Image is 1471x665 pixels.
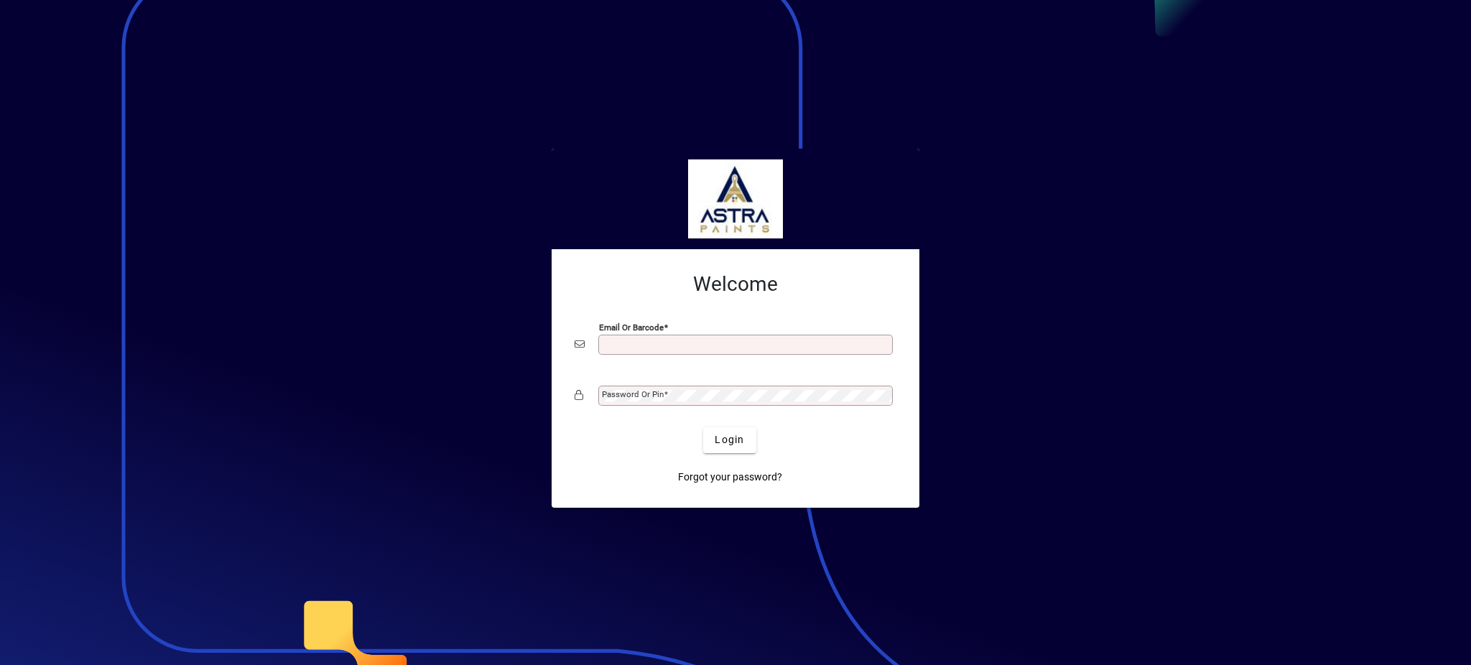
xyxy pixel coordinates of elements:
[672,465,788,490] a: Forgot your password?
[602,389,664,399] mat-label: Password or Pin
[715,432,744,447] span: Login
[703,427,756,453] button: Login
[575,272,896,297] h2: Welcome
[599,322,664,332] mat-label: Email or Barcode
[678,470,782,485] span: Forgot your password?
